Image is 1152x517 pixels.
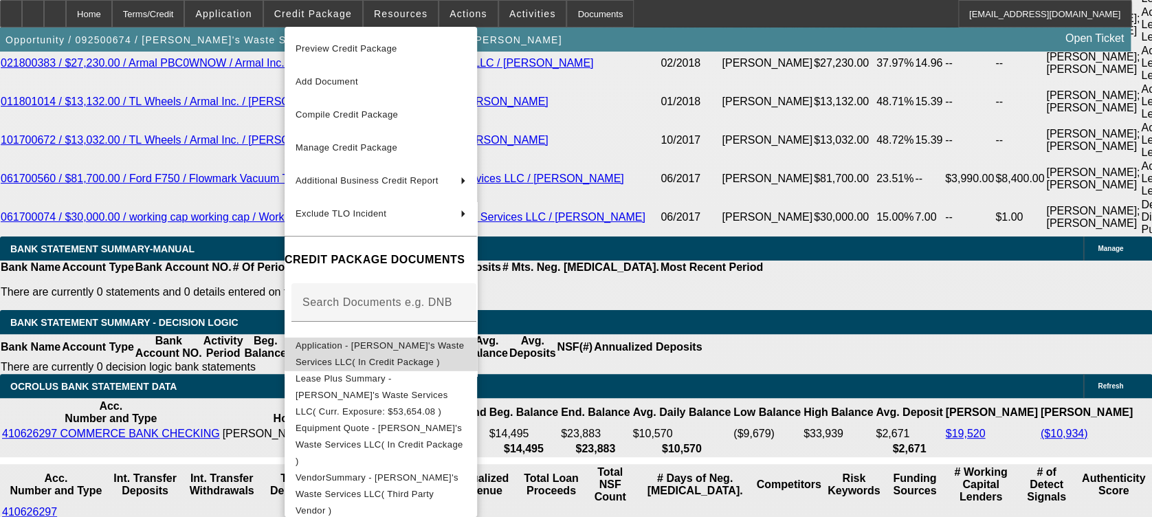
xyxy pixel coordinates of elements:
span: Preview Credit Package [296,43,397,54]
span: VendorSummary - [PERSON_NAME]'s Waste Services LLC( Third Party Vendor ) [296,472,458,516]
span: Application - [PERSON_NAME]'s Waste Services LLC( In Credit Package ) [296,340,464,367]
span: Exclude TLO Incident [296,208,386,219]
button: Application - Charlene's Waste Services LLC( In Credit Package ) [285,338,477,371]
h4: CREDIT PACKAGE DOCUMENTS [285,252,477,268]
span: Add Document [296,76,358,87]
mat-label: Search Documents e.g. DNB [302,296,452,308]
span: Lease Plus Summary - [PERSON_NAME]'s Waste Services LLC( Curr. Exposure: $53,654.08 ) [296,373,448,417]
span: Additional Business Credit Report [296,175,439,186]
span: Equipment Quote - [PERSON_NAME]'s Waste Services LLC( In Credit Package ) [296,423,463,466]
span: Manage Credit Package [296,142,397,153]
span: Compile Credit Package [296,109,398,120]
button: Lease Plus Summary - Charlene's Waste Services LLC( Curr. Exposure: $53,654.08 ) [285,371,477,420]
button: Equipment Quote - Charlene's Waste Services LLC( In Credit Package ) [285,420,477,470]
